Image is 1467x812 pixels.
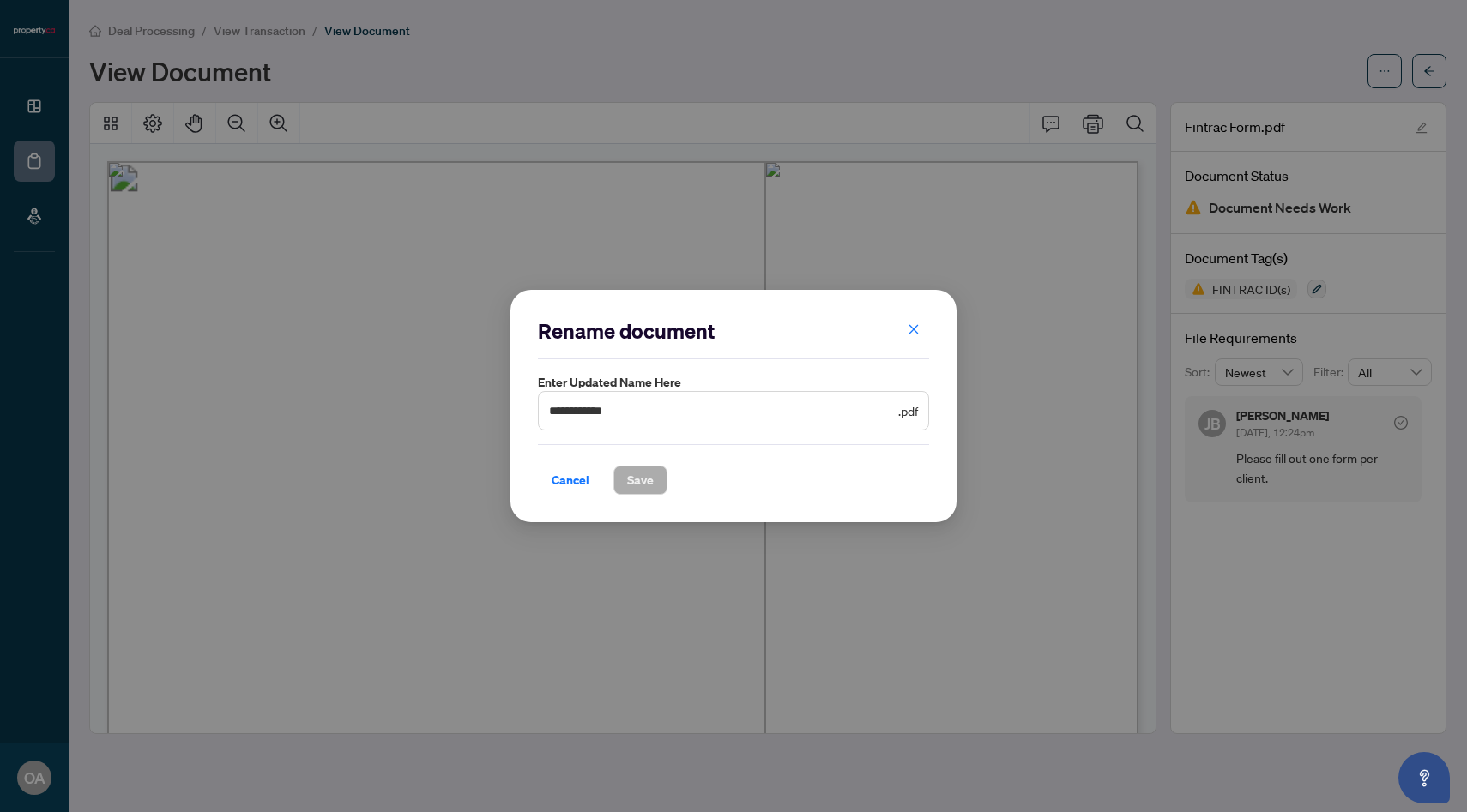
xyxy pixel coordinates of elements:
label: Enter updated name here [538,373,929,392]
button: Save [613,466,667,495]
h2: Rename document [538,317,929,345]
button: Open asap [1398,752,1450,803]
span: close [908,323,920,335]
span: Cancel [552,466,589,494]
span: .pdf [898,401,918,420]
button: Cancel [538,466,603,495]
